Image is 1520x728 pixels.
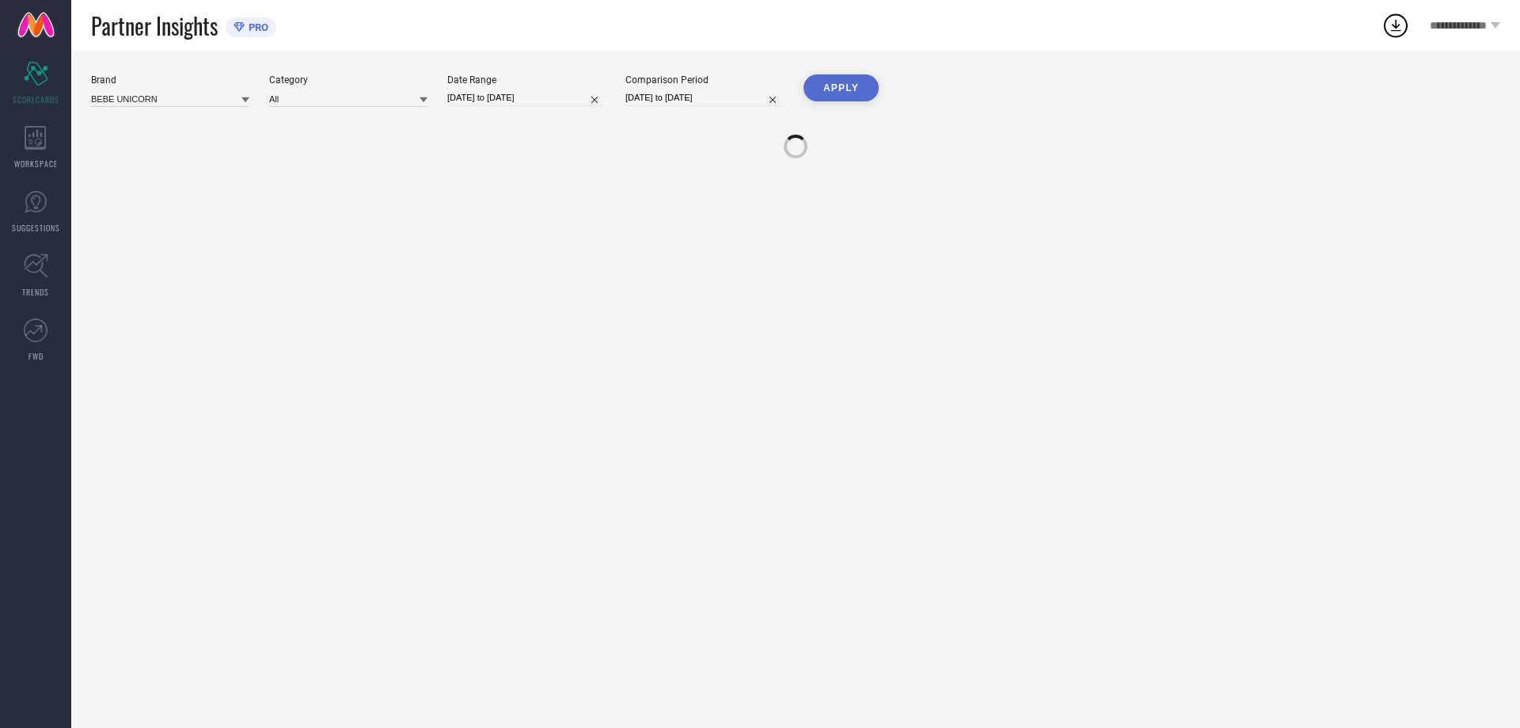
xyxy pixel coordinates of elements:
[14,158,58,170] span: WORKSPACE
[13,93,59,105] span: SCORECARDS
[447,74,606,86] div: Date Range
[1381,11,1410,40] div: Open download list
[625,74,784,86] div: Comparison Period
[22,286,49,298] span: TRENDS
[91,10,218,42] span: Partner Insights
[269,74,427,86] div: Category
[447,90,606,106] input: Select date range
[625,90,784,106] input: Select comparison period
[91,74,249,86] div: Brand
[804,74,879,101] button: APPLY
[28,350,44,362] span: FWD
[12,222,60,234] span: SUGGESTIONS
[245,21,268,33] span: PRO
